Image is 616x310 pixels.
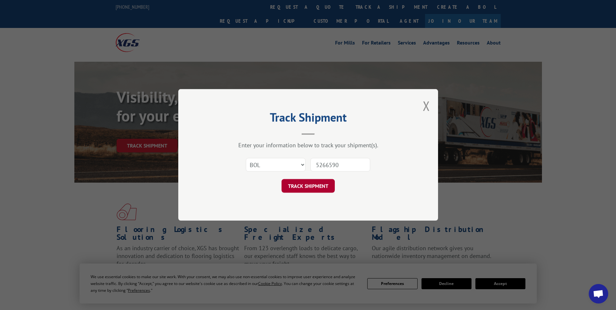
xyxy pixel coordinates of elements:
button: Close modal [423,97,430,114]
input: Number(s) [310,158,370,172]
h2: Track Shipment [211,113,406,125]
div: Enter your information below to track your shipment(s). [211,142,406,149]
div: Open chat [589,284,608,304]
button: TRACK SHIPMENT [282,179,335,193]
